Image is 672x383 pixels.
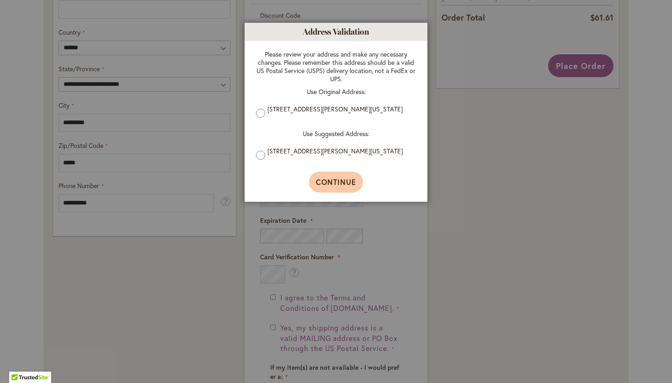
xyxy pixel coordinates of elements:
p: Please review your address and make any necessary changes. Please remember this address should be... [256,50,416,83]
p: Use Suggested Address: [256,130,416,138]
label: [STREET_ADDRESS][PERSON_NAME][US_STATE] [267,105,411,113]
p: Use Original Address: [256,88,416,96]
h1: Address Validation [245,23,427,41]
span: Continue [316,177,357,187]
iframe: Launch Accessibility Center [7,351,32,376]
button: Continue [309,172,363,193]
label: [STREET_ADDRESS][PERSON_NAME][US_STATE] [267,147,411,155]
